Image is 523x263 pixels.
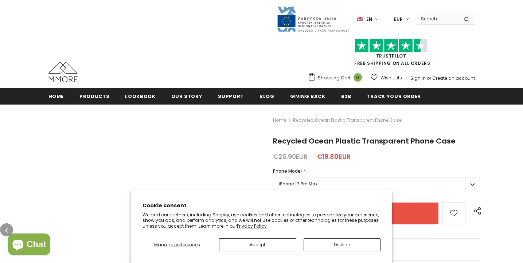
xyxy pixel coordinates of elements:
a: Wish Lists [371,71,402,84]
a: Products [79,88,109,104]
span: Products [79,93,109,100]
a: Home [273,116,286,125]
label: iPhone 17 Pro Max [273,177,480,191]
a: Our Story [171,88,203,104]
img: Javni Razpis [277,6,350,32]
p: We and our partners, including Shopify, use cookies and other technologies to personalize your ex... [143,212,381,229]
span: Home [48,93,64,100]
span: Recycled Ocean Plastic Transparent Phone Case [273,136,456,146]
inbox-online-store-chat: Shopify online store chat [6,233,52,257]
a: Track your order [367,88,421,104]
img: MMORE Cases [48,62,78,82]
a: support [218,88,244,104]
img: i-lang-1.png [357,16,363,22]
a: Shopping Cart 0 [308,72,366,83]
span: or [427,75,431,81]
span: 0 [354,73,362,82]
button: Manage preferences [143,238,212,251]
a: B2B [341,88,351,104]
a: Javni Razpis [277,16,350,22]
a: Blog [259,88,274,104]
a: Create an account [432,75,475,81]
span: Shopping Cart [318,74,351,82]
span: Lookbook [125,93,155,100]
span: €19.80EUR [317,152,351,161]
img: Trust Pilot Stars [355,39,428,53]
span: Blog [259,93,274,100]
span: Giving back [290,93,325,100]
a: Giving back [290,88,325,104]
a: Sign In [410,75,426,81]
a: Home [48,88,64,104]
h2: Cookie consent [143,202,381,209]
span: Recycled Ocean Plastic Transparent Phone Case [293,116,402,125]
span: Our Story [171,93,203,100]
a: Trustpilot [376,53,406,59]
span: Manage preferences [154,242,200,248]
a: Lookbook [125,88,155,104]
span: support [218,93,244,100]
span: en [366,16,372,23]
span: Wish Lists [380,74,402,82]
button: Accept [219,238,296,251]
span: Track your order [367,93,421,100]
span: B2B [341,93,351,100]
span: FREE SHIPPING ON ALL ORDERS [308,42,475,66]
a: Privacy Policy [237,223,267,229]
input: Search Site [417,13,458,24]
span: Phone Model [273,168,302,174]
span: EUR [394,16,403,23]
button: Decline [304,238,381,251]
span: €26.90EUR [273,152,308,161]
